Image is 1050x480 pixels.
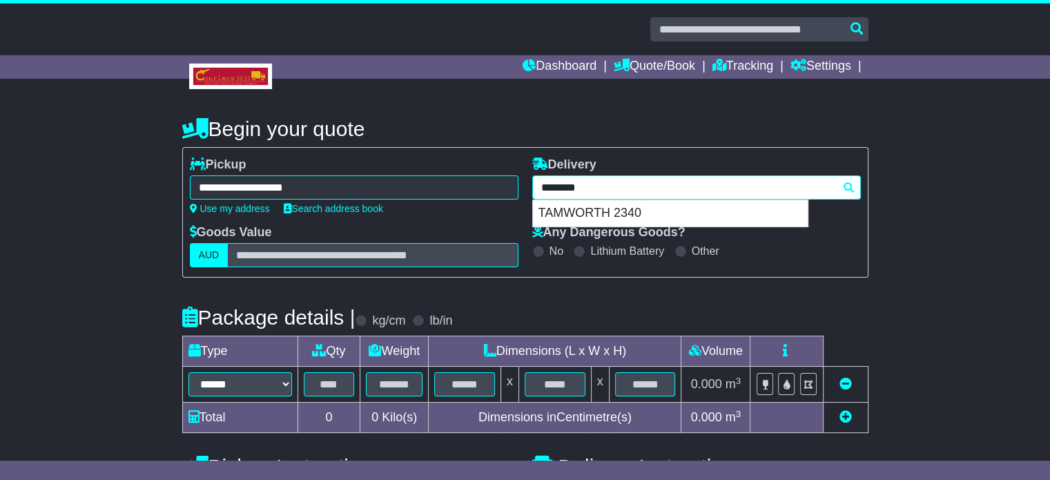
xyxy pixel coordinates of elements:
td: Type [182,336,298,367]
span: 0.000 [691,410,722,424]
td: x [591,367,609,403]
td: Dimensions in Centimetre(s) [429,403,681,433]
a: Add new item [839,410,852,424]
a: Search address book [284,203,383,214]
td: Qty [298,336,360,367]
label: kg/cm [372,314,405,329]
a: Quote/Book [614,55,695,79]
label: Lithium Battery [590,244,664,258]
label: Goods Value [190,225,272,240]
td: Weight [360,336,429,367]
a: Use my address [190,203,270,214]
td: 0 [298,403,360,433]
td: Total [182,403,298,433]
label: Other [692,244,719,258]
label: AUD [190,243,229,267]
td: x [500,367,518,403]
span: m [726,377,741,391]
td: Kilo(s) [360,403,429,433]
label: Pickup [190,157,246,173]
h4: Begin your quote [182,117,868,140]
label: Delivery [532,157,596,173]
sup: 3 [736,409,741,419]
label: Any Dangerous Goods? [532,225,686,240]
h4: Delivery Instructions [532,455,868,478]
span: 0.000 [691,377,722,391]
td: Volume [681,336,750,367]
label: No [550,244,563,258]
a: Settings [790,55,851,79]
a: Tracking [712,55,773,79]
span: m [726,410,741,424]
a: Remove this item [839,377,852,391]
label: lb/in [429,314,452,329]
div: TAMWORTH 2340 [533,200,808,227]
td: Dimensions (L x W x H) [429,336,681,367]
h4: Package details | [182,306,356,329]
a: Dashboard [523,55,596,79]
h4: Pickup Instructions [182,455,518,478]
span: 0 [371,410,378,424]
sup: 3 [736,376,741,386]
typeahead: Please provide city [532,175,861,200]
